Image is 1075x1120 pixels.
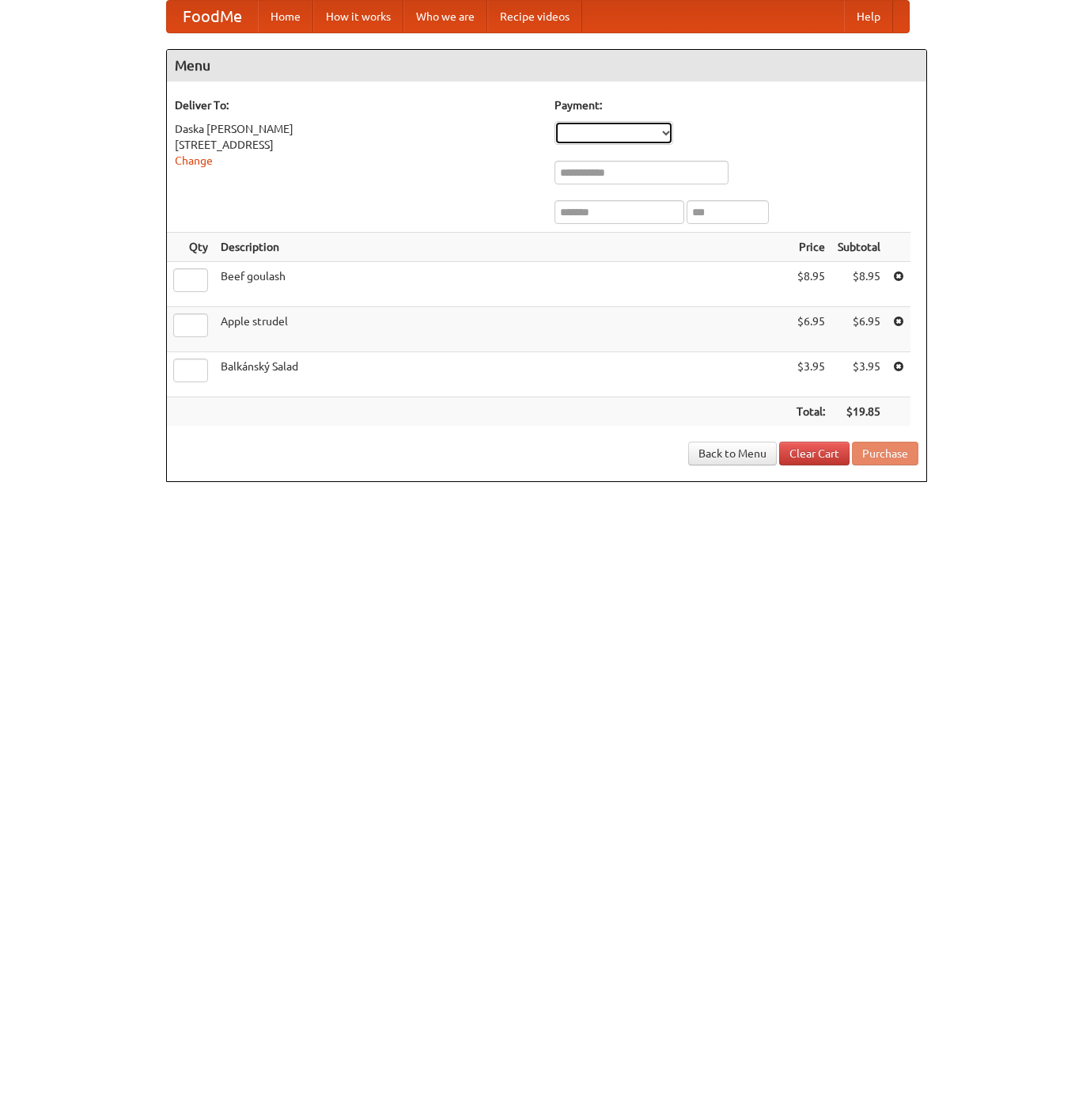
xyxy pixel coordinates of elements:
button: Purchase [852,442,918,465]
a: FoodMe [167,1,258,32]
a: Clear Cart [779,442,850,465]
td: Apple strudel [214,307,790,352]
a: Back to Menu [688,442,777,465]
a: Recipe videos [487,1,582,32]
h5: Deliver To: [175,97,539,113]
td: Beef goulash [214,262,790,307]
div: [STREET_ADDRESS] [175,137,539,153]
a: Change [175,154,213,167]
td: $6.95 [831,307,887,352]
div: Daska [PERSON_NAME] [175,121,539,137]
td: $8.95 [831,262,887,307]
th: Subtotal [831,233,887,262]
td: $8.95 [790,262,831,307]
a: How it works [313,1,403,32]
th: Description [214,233,790,262]
a: Who we are [403,1,487,32]
td: $6.95 [790,307,831,352]
td: $3.95 [790,352,831,397]
th: $19.85 [831,397,887,427]
h5: Payment: [555,97,918,113]
th: Qty [167,233,214,262]
h4: Menu [167,50,926,82]
a: Home [258,1,313,32]
th: Total: [790,397,831,427]
td: Balkánský Salad [214,352,790,397]
a: Help [844,1,893,32]
th: Price [790,233,831,262]
td: $3.95 [831,352,887,397]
